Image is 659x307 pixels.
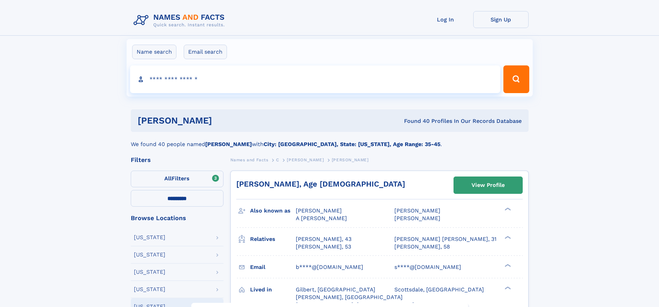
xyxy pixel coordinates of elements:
[132,45,176,59] label: Name search
[205,141,252,147] b: [PERSON_NAME]
[503,65,529,93] button: Search Button
[296,286,375,293] span: Gilbert, [GEOGRAPHIC_DATA]
[134,287,165,292] div: [US_STATE]
[308,117,522,125] div: Found 40 Profiles In Our Records Database
[131,132,529,148] div: We found 40 people named with .
[236,180,405,188] a: [PERSON_NAME], Age [DEMOGRAPHIC_DATA]
[296,243,351,251] a: [PERSON_NAME], 53
[164,175,172,182] span: All
[296,235,351,243] a: [PERSON_NAME], 43
[130,65,501,93] input: search input
[131,215,223,221] div: Browse Locations
[138,116,308,125] h1: [PERSON_NAME]
[131,157,223,163] div: Filters
[134,269,165,275] div: [US_STATE]
[250,233,296,245] h3: Relatives
[287,155,324,164] a: [PERSON_NAME]
[276,155,279,164] a: C
[250,261,296,273] h3: Email
[332,157,369,162] span: [PERSON_NAME]
[503,235,511,240] div: ❯
[131,11,230,30] img: Logo Names and Facts
[472,177,505,193] div: View Profile
[454,177,522,193] a: View Profile
[184,45,227,59] label: Email search
[473,11,529,28] a: Sign Up
[503,207,511,211] div: ❯
[503,286,511,290] div: ❯
[230,155,268,164] a: Names and Facts
[131,171,223,187] label: Filters
[296,294,403,300] span: [PERSON_NAME], [GEOGRAPHIC_DATA]
[394,235,496,243] a: [PERSON_NAME] [PERSON_NAME], 31
[394,243,450,251] a: [PERSON_NAME], 58
[503,263,511,268] div: ❯
[394,215,440,222] span: [PERSON_NAME]
[418,11,473,28] a: Log In
[296,207,342,214] span: [PERSON_NAME]
[264,141,440,147] b: City: [GEOGRAPHIC_DATA], State: [US_STATE], Age Range: 35-45
[394,286,484,293] span: Scottsdale, [GEOGRAPHIC_DATA]
[250,205,296,217] h3: Also known as
[276,157,279,162] span: C
[287,157,324,162] span: [PERSON_NAME]
[296,215,347,222] span: A [PERSON_NAME]
[394,207,440,214] span: [PERSON_NAME]
[134,252,165,258] div: [US_STATE]
[250,284,296,296] h3: Lived in
[134,235,165,240] div: [US_STATE]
